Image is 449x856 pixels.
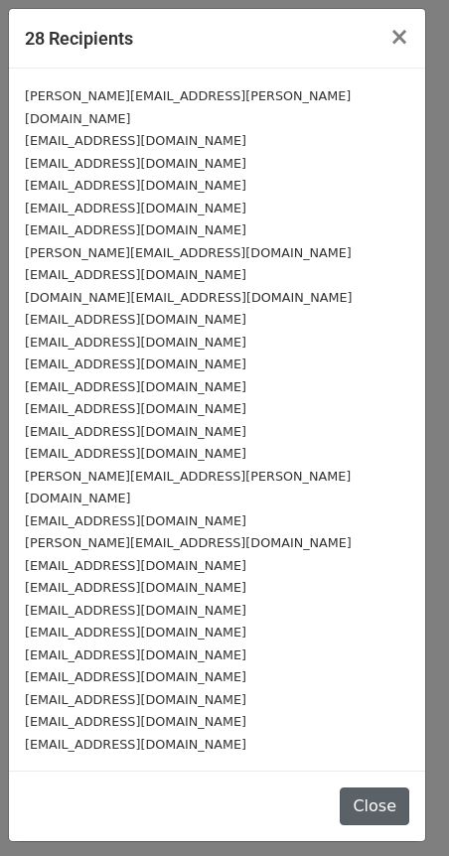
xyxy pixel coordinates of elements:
[25,222,246,237] small: [EMAIL_ADDRESS][DOMAIN_NAME]
[25,133,246,148] small: [EMAIL_ADDRESS][DOMAIN_NAME]
[25,446,246,461] small: [EMAIL_ADDRESS][DOMAIN_NAME]
[25,290,352,305] small: [DOMAIN_NAME][EMAIL_ADDRESS][DOMAIN_NAME]
[25,335,246,350] small: [EMAIL_ADDRESS][DOMAIN_NAME]
[374,9,425,65] button: Close
[25,625,246,640] small: [EMAIL_ADDRESS][DOMAIN_NAME]
[25,535,352,550] small: [PERSON_NAME][EMAIL_ADDRESS][DOMAIN_NAME]
[25,401,246,416] small: [EMAIL_ADDRESS][DOMAIN_NAME]
[25,647,246,662] small: [EMAIL_ADDRESS][DOMAIN_NAME]
[389,23,409,51] span: ×
[25,267,246,282] small: [EMAIL_ADDRESS][DOMAIN_NAME]
[340,787,409,825] button: Close
[25,513,246,528] small: [EMAIL_ADDRESS][DOMAIN_NAME]
[25,714,246,729] small: [EMAIL_ADDRESS][DOMAIN_NAME]
[25,469,351,506] small: [PERSON_NAME][EMAIL_ADDRESS][PERSON_NAME][DOMAIN_NAME]
[25,558,246,573] small: [EMAIL_ADDRESS][DOMAIN_NAME]
[25,312,246,327] small: [EMAIL_ADDRESS][DOMAIN_NAME]
[25,178,246,193] small: [EMAIL_ADDRESS][DOMAIN_NAME]
[25,379,246,394] small: [EMAIL_ADDRESS][DOMAIN_NAME]
[25,201,246,215] small: [EMAIL_ADDRESS][DOMAIN_NAME]
[25,424,246,439] small: [EMAIL_ADDRESS][DOMAIN_NAME]
[25,156,246,171] small: [EMAIL_ADDRESS][DOMAIN_NAME]
[25,25,133,52] h5: 28 Recipients
[25,88,351,126] small: [PERSON_NAME][EMAIL_ADDRESS][PERSON_NAME][DOMAIN_NAME]
[25,737,246,752] small: [EMAIL_ADDRESS][DOMAIN_NAME]
[25,669,246,684] small: [EMAIL_ADDRESS][DOMAIN_NAME]
[25,580,246,595] small: [EMAIL_ADDRESS][DOMAIN_NAME]
[25,692,246,707] small: [EMAIL_ADDRESS][DOMAIN_NAME]
[25,245,352,260] small: [PERSON_NAME][EMAIL_ADDRESS][DOMAIN_NAME]
[25,357,246,371] small: [EMAIL_ADDRESS][DOMAIN_NAME]
[350,761,449,856] iframe: Chat Widget
[25,603,246,618] small: [EMAIL_ADDRESS][DOMAIN_NAME]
